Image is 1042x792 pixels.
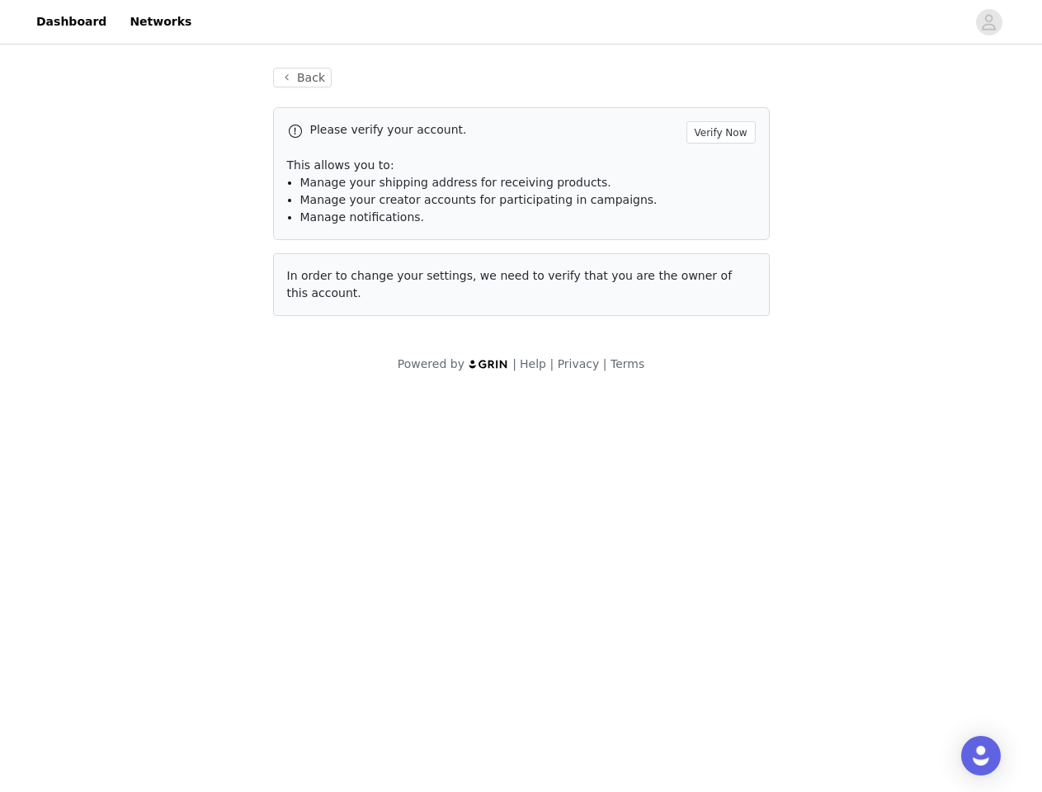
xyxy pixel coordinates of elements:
a: Networks [120,3,201,40]
button: Back [273,68,332,87]
span: Manage notifications. [300,210,425,224]
span: Manage your creator accounts for participating in campaigns. [300,193,658,206]
div: avatar [981,9,997,35]
button: Verify Now [686,121,756,144]
span: | [603,357,607,370]
span: | [512,357,516,370]
a: Dashboard [26,3,116,40]
span: Manage your shipping address for receiving products. [300,176,611,189]
div: Open Intercom Messenger [961,736,1001,775]
span: Powered by [398,357,464,370]
span: | [549,357,554,370]
a: Privacy [558,357,600,370]
span: In order to change your settings, we need to verify that you are the owner of this account. [287,269,733,299]
a: Terms [611,357,644,370]
p: Please verify your account. [310,121,680,139]
a: Help [520,357,546,370]
img: logo [468,359,509,370]
p: This allows you to: [287,157,756,174]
